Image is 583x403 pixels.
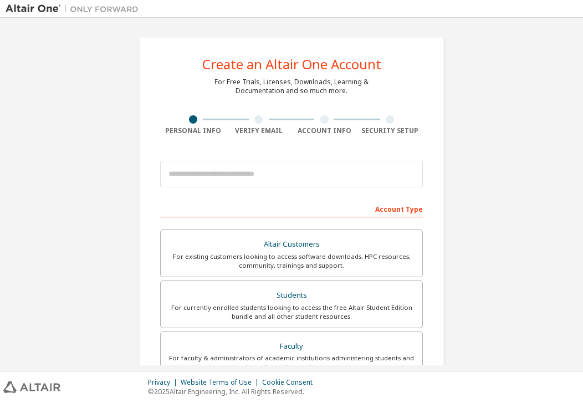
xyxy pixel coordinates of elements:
[214,78,369,95] div: For Free Trials, Licenses, Downloads, Learning & Documentation and so much more.
[148,387,319,396] p: © 2025 Altair Engineering, Inc. All Rights Reserved.
[6,3,144,14] img: Altair One
[226,126,292,135] div: Verify Email
[167,339,416,354] div: Faculty
[181,378,262,387] div: Website Terms of Use
[160,126,226,135] div: Personal Info
[167,252,416,270] div: For existing customers looking to access software downloads, HPC resources, community, trainings ...
[291,126,357,135] div: Account Info
[202,58,381,71] div: Create an Altair One Account
[357,126,423,135] div: Security Setup
[160,200,423,217] div: Account Type
[148,378,181,387] div: Privacy
[167,303,416,321] div: For currently enrolled students looking to access the free Altair Student Edition bundle and all ...
[167,354,416,371] div: For faculty & administrators of academic institutions administering students and accessing softwa...
[167,288,416,303] div: Students
[262,378,319,387] div: Cookie Consent
[3,381,60,393] img: altair_logo.svg
[167,237,416,252] div: Altair Customers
